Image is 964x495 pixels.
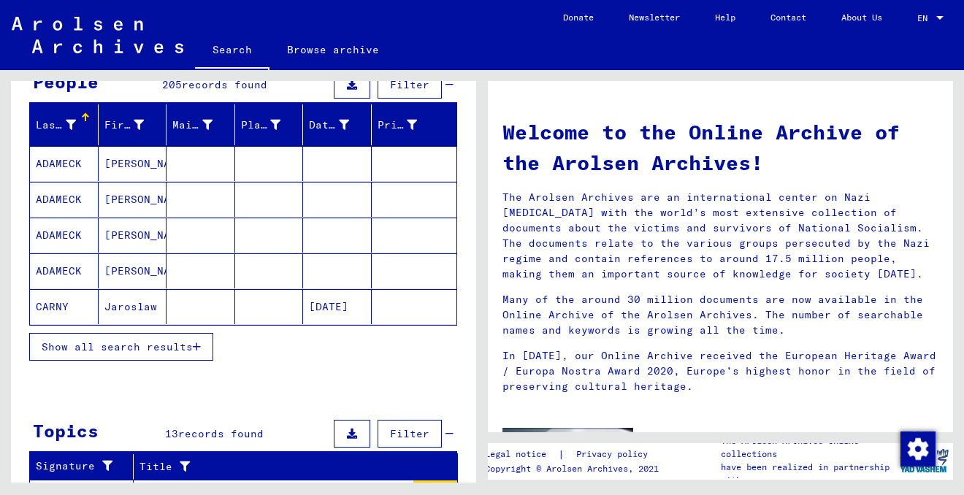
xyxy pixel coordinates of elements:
p: The Arolsen Archives are an international center on Nazi [MEDICAL_DATA] with the world’s most ext... [502,190,938,282]
span: records found [178,427,264,440]
img: Zustimmung ändern [900,431,936,467]
mat-select-trigger: EN [917,12,927,23]
mat-header-cell: Maiden Name [167,104,235,145]
a: Privacy policy [565,447,665,462]
span: 13 [165,427,178,440]
div: Topics [33,418,99,444]
p: The Arolsen Archives online collections [721,434,895,461]
div: Title [139,459,421,475]
mat-cell: ADAMECK [30,253,99,288]
mat-cell: [PERSON_NAME] [99,146,167,181]
mat-cell: [PERSON_NAME] [99,182,167,217]
h1: Welcome to the Online Archive of the Arolsen Archives! [502,117,938,178]
div: 5 [413,480,457,495]
mat-cell: [PERSON_NAME] [99,253,167,288]
div: Prisoner # [378,118,418,133]
img: Arolsen_neg.svg [12,17,183,53]
div: Signature [36,455,133,478]
a: Legal notice [485,447,558,462]
span: 205 [162,78,182,91]
mat-cell: CARNY [30,289,99,324]
img: yv_logo.png [897,442,952,479]
button: Filter [378,420,442,448]
span: Show all search results [42,340,193,353]
mat-header-cell: First Name [99,104,167,145]
mat-header-cell: Place of Birth [235,104,304,145]
div: First Name [104,113,167,137]
mat-cell: [DATE] [303,289,372,324]
div: Maiden Name [172,113,234,137]
mat-cell: ADAMECK [30,218,99,253]
p: Copyright © Arolsen Archives, 2021 [485,462,665,475]
p: have been realized in partnership with [721,461,895,487]
mat-cell: ADAMECK [30,182,99,217]
div: First Name [104,118,145,133]
div: Prisoner # [378,113,440,137]
mat-cell: ADAMECK [30,146,99,181]
span: records found [182,78,267,91]
a: Search [195,32,269,70]
a: Browse archive [269,32,397,67]
span: Filter [390,78,429,91]
div: | [485,447,665,462]
mat-header-cell: Prisoner # [372,104,457,145]
div: People [33,69,99,95]
p: Many of the around 30 million documents are now available in the Online Archive of the Arolsen Ar... [502,292,938,338]
div: Place of Birth [241,118,281,133]
span: Filter [390,427,429,440]
mat-header-cell: Last Name [30,104,99,145]
div: Signature [36,458,115,474]
button: Filter [378,71,442,99]
mat-header-cell: Date of Birth [303,104,372,145]
div: Date of Birth [309,118,349,133]
div: Last Name [36,113,98,137]
mat-cell: Jaroslaw [99,289,167,324]
div: Place of Birth [241,113,303,137]
div: Title [139,455,440,478]
div: Date of Birth [309,113,371,137]
p: In [DATE], our Online Archive received the European Heritage Award / Europa Nostra Award 2020, Eu... [502,348,938,394]
div: Last Name [36,118,76,133]
mat-cell: [PERSON_NAME] [99,218,167,253]
div: Maiden Name [172,118,213,133]
button: Show all search results [29,333,213,361]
